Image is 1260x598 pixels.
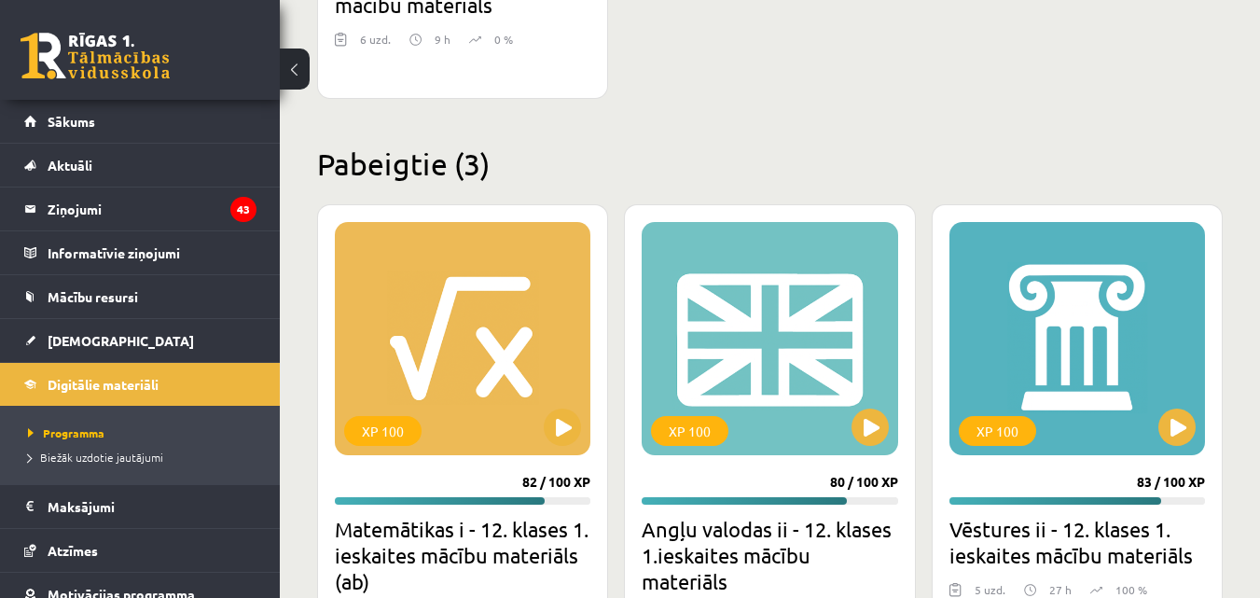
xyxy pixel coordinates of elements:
a: Programma [28,424,261,441]
h2: Angļu valodas ii - 12. klases 1.ieskaites mācību materiāls [642,516,897,594]
legend: Ziņojumi [48,188,256,230]
a: Informatīvie ziņojumi [24,231,256,274]
a: Rīgas 1. Tālmācības vidusskola [21,33,170,79]
h2: Pabeigtie (3) [317,146,1223,182]
h2: Matemātikas i - 12. klases 1. ieskaites mācību materiāls (ab) [335,516,590,594]
span: Sākums [48,113,95,130]
p: 9 h [435,31,450,48]
a: Atzīmes [24,529,256,572]
a: [DEMOGRAPHIC_DATA] [24,319,256,362]
div: XP 100 [959,416,1036,446]
a: Sākums [24,100,256,143]
a: Ziņojumi43 [24,188,256,230]
p: 27 h [1049,581,1072,598]
i: 43 [230,197,256,222]
legend: Maksājumi [48,485,256,528]
p: 100 % [1115,581,1147,598]
p: 0 % [494,31,513,48]
div: XP 100 [344,416,422,446]
div: 6 uzd. [360,31,391,59]
span: Biežāk uzdotie jautājumi [28,450,163,465]
div: XP 100 [651,416,728,446]
legend: Informatīvie ziņojumi [48,231,256,274]
a: Digitālie materiāli [24,363,256,406]
span: Mācību resursi [48,288,138,305]
span: Aktuāli [48,157,92,174]
span: [DEMOGRAPHIC_DATA] [48,332,194,349]
a: Maksājumi [24,485,256,528]
span: Atzīmes [48,542,98,559]
h2: Vēstures ii - 12. klases 1. ieskaites mācību materiāls [949,516,1205,568]
span: Programma [28,425,104,440]
a: Biežāk uzdotie jautājumi [28,449,261,466]
a: Aktuāli [24,144,256,187]
a: Mācību resursi [24,275,256,318]
span: Digitālie materiāli [48,376,159,393]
